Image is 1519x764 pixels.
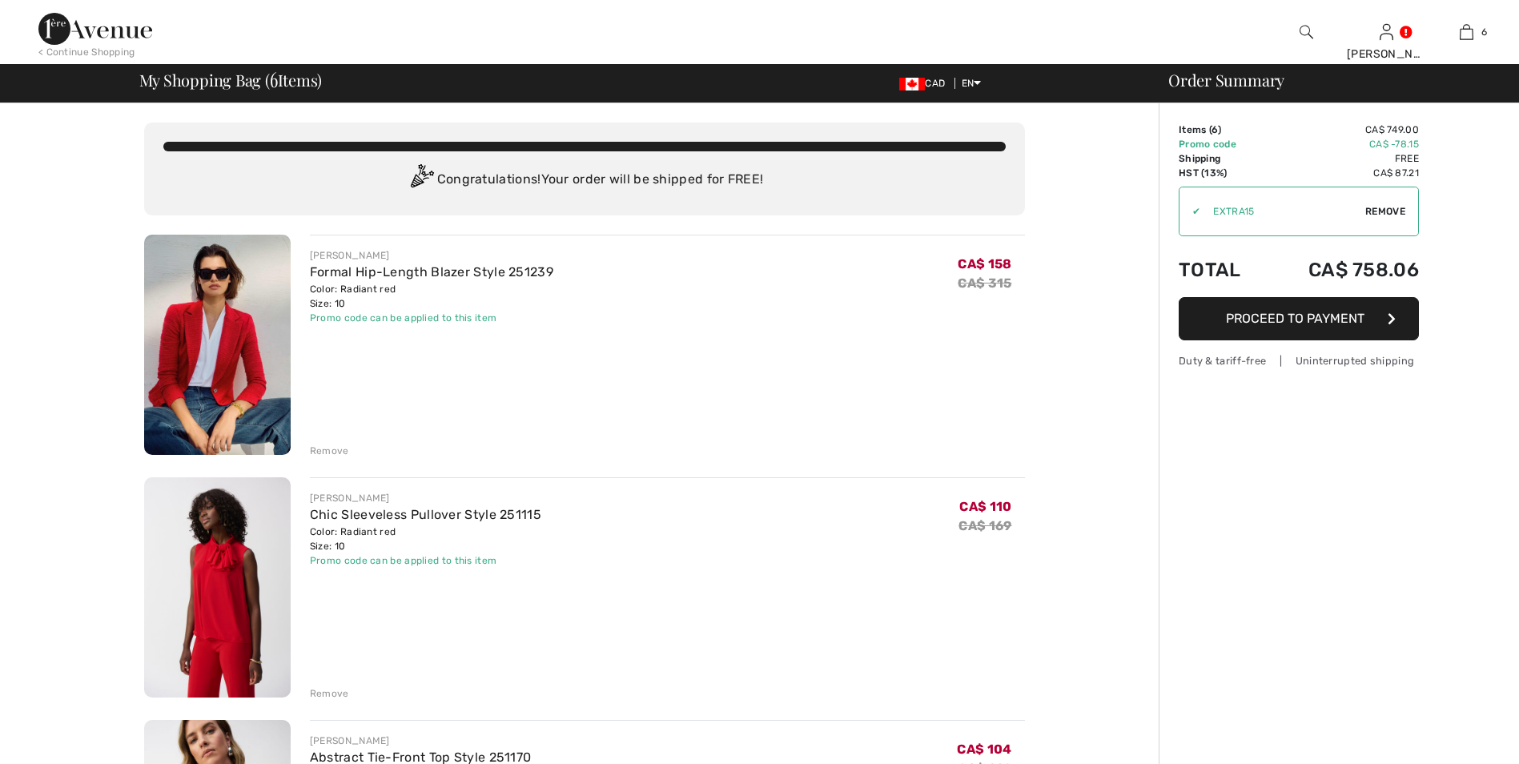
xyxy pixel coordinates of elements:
[1179,297,1419,340] button: Proceed to Payment
[1265,243,1419,297] td: CA$ 758.06
[310,444,349,458] div: Remove
[1179,123,1265,137] td: Items ( )
[1179,137,1265,151] td: Promo code
[958,518,1011,533] s: CA$ 169
[310,282,553,311] div: Color: Radiant red Size: 10
[1427,22,1505,42] a: 6
[1365,204,1405,219] span: Remove
[310,491,541,505] div: [PERSON_NAME]
[899,78,951,89] span: CAD
[1179,151,1265,166] td: Shipping
[144,477,291,698] img: Chic Sleeveless Pullover Style 251115
[962,78,982,89] span: EN
[139,72,323,88] span: My Shopping Bag ( Items)
[1179,204,1200,219] div: ✔
[405,164,437,196] img: Congratulation2.svg
[1380,22,1393,42] img: My Info
[270,68,278,89] span: 6
[38,13,152,45] img: 1ère Avenue
[310,264,553,279] a: Formal Hip-Length Blazer Style 251239
[1149,72,1509,88] div: Order Summary
[310,311,553,325] div: Promo code can be applied to this item
[959,499,1011,514] span: CA$ 110
[957,742,1011,757] span: CA$ 104
[1265,151,1419,166] td: Free
[1481,25,1487,39] span: 6
[38,45,135,59] div: < Continue Shopping
[1347,46,1425,62] div: [PERSON_NAME]
[310,553,541,568] div: Promo code can be applied to this item
[310,248,553,263] div: [PERSON_NAME]
[1212,124,1218,135] span: 6
[310,525,541,553] div: Color: Radiant red Size: 10
[310,734,532,748] div: [PERSON_NAME]
[1265,137,1419,151] td: CA$ -78.15
[958,275,1011,291] s: CA$ 315
[1265,166,1419,180] td: CA$ 87.21
[1226,311,1364,326] span: Proceed to Payment
[144,235,291,455] img: Formal Hip-Length Blazer Style 251239
[1380,24,1393,39] a: Sign In
[310,507,541,522] a: Chic Sleeveless Pullover Style 251115
[1179,166,1265,180] td: HST (13%)
[1200,187,1365,235] input: Promo code
[163,164,1006,196] div: Congratulations! Your order will be shipped for FREE!
[1300,22,1313,42] img: search the website
[899,78,925,90] img: Canadian Dollar
[310,686,349,701] div: Remove
[1265,123,1419,137] td: CA$ 749.00
[958,256,1011,271] span: CA$ 158
[1460,22,1473,42] img: My Bag
[1179,353,1419,368] div: Duty & tariff-free | Uninterrupted shipping
[1179,243,1265,297] td: Total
